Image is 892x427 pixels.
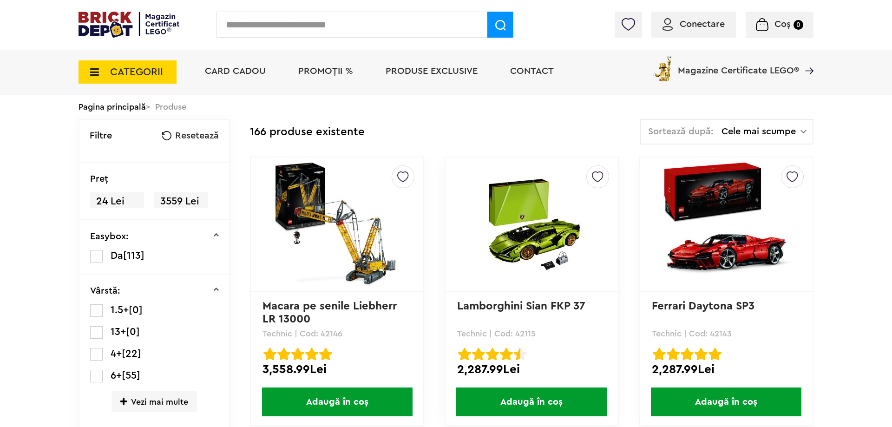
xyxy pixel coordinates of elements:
span: Cele mai scumpe [721,127,800,136]
img: Evaluare cu stele [681,348,694,361]
img: Evaluare cu stele [472,348,485,361]
div: 2,287.99Lei [652,363,801,375]
span: 1.5+ [111,305,129,315]
a: Ferrari Daytona SP3 [652,301,754,312]
img: Evaluare cu stele [653,348,666,361]
img: Evaluare cu stele [263,348,276,361]
img: Evaluare cu stele [277,348,290,361]
a: Contact [510,66,554,76]
a: Adaugă în coș [251,388,423,416]
div: 2,287.99Lei [457,363,606,375]
span: [0] [129,305,143,315]
span: Da [111,250,123,261]
span: 6+ [111,370,122,381]
div: > Produse [79,95,813,119]
span: 4+ [111,348,122,359]
span: [0] [126,327,140,337]
div: 166 produse existente [250,119,365,145]
span: Adaugă în coș [651,388,801,416]
p: Technic | Cod: 42146 [262,329,412,338]
img: Evaluare cu stele [305,348,318,361]
a: Adaugă în coș [640,388,813,416]
span: Vezi mai multe [111,391,197,412]
span: Coș [774,20,791,29]
span: 3559 Lei [154,192,208,210]
a: Conectare [662,20,725,29]
img: Evaluare cu stele [486,348,499,361]
p: Technic | Cod: 42143 [652,329,801,338]
small: 0 [794,20,803,30]
a: Macara pe senile Liebherr LR 13000 [262,301,400,325]
a: Lamborghini Sian FKP 37 [457,301,585,312]
a: Card Cadou [205,66,266,76]
span: Adaugă în coș [262,388,413,416]
span: [113] [123,250,144,261]
span: [22] [122,348,141,359]
span: 24 Lei [90,192,144,210]
span: Sortează după: [648,127,714,136]
img: Evaluare cu stele [695,348,708,361]
div: 3,558.99Lei [262,363,412,375]
img: Evaluare cu stele [667,348,680,361]
img: Evaluare cu stele [291,348,304,361]
span: 13+ [111,327,126,337]
p: Vârstă: [90,286,120,296]
a: Produse exclusive [386,66,478,76]
img: Ferrari Daytona SP3 [661,159,791,289]
a: PROMOȚII % [298,66,353,76]
p: Filtre [90,131,112,140]
span: CATEGORII [110,67,163,77]
p: Preţ [90,174,108,184]
span: [55] [122,370,140,381]
img: Evaluare cu stele [514,348,527,361]
a: Magazine Certificate LEGO® [799,54,813,63]
img: Evaluare cu stele [708,348,721,361]
a: Pagina principală [79,103,146,111]
img: Evaluare cu stele [500,348,513,361]
p: Technic | Cod: 42115 [457,329,606,338]
img: Evaluare cu stele [458,348,471,361]
span: Conectare [680,20,725,29]
img: Evaluare cu stele [319,348,332,361]
p: Easybox: [90,232,129,241]
span: Magazine Certificate LEGO® [678,54,799,75]
img: Macara pe senile Liebherr LR 13000 [272,159,402,289]
img: Lamborghini Sian FKP 37 [466,177,597,271]
span: Adaugă în coș [456,388,607,416]
a: Adaugă în coș [446,388,618,416]
span: Resetează [175,131,219,140]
